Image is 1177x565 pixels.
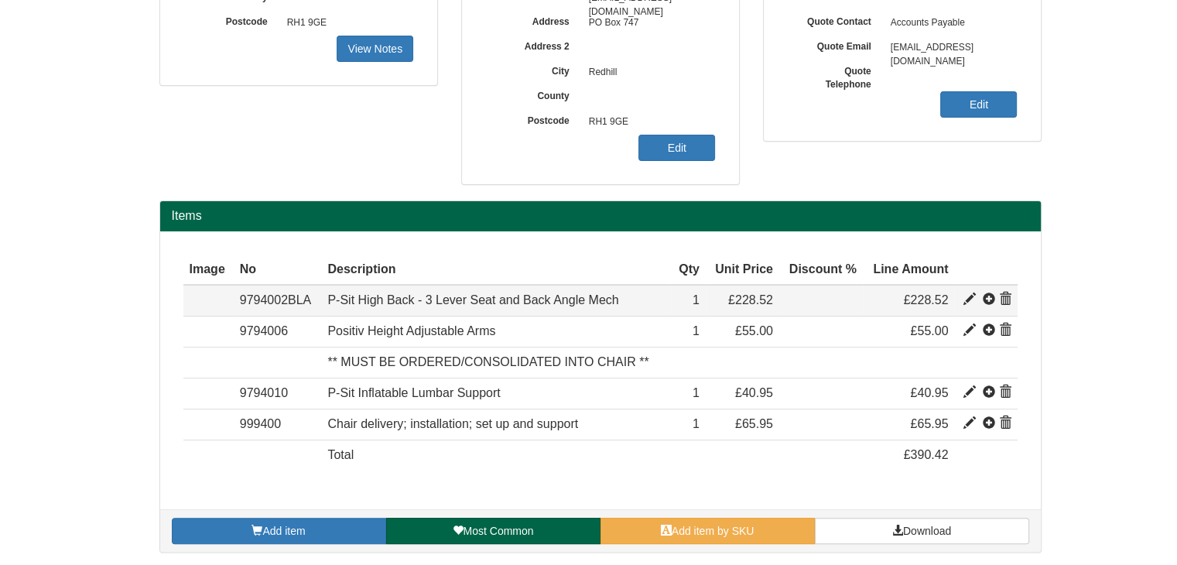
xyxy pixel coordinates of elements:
span: [EMAIL_ADDRESS][DOMAIN_NAME] [883,36,1018,60]
span: Chair delivery; installation; set up and support [327,417,578,430]
span: Most Common [463,525,533,537]
td: 9794010 [234,378,322,409]
th: Qty [671,255,706,286]
span: Add item by SKU [672,525,754,537]
a: Edit [638,135,715,161]
th: Description [321,255,671,286]
th: No [234,255,322,286]
label: Quote Telephone [787,60,883,91]
span: 1 [693,324,700,337]
a: Download [815,518,1029,544]
span: £40.95 [735,386,773,399]
label: Quote Email [787,36,883,53]
span: RH1 9GE [581,110,716,135]
td: 9794002BLA [234,285,322,316]
td: 999400 [234,409,322,440]
span: Accounts Payable [883,11,1018,36]
span: PO Box 747 [581,11,716,36]
a: Edit [940,91,1017,118]
span: ** MUST BE ORDERED/CONSOLIDATED INTO CHAIR ** [327,355,648,368]
label: Quote Contact [787,11,883,29]
span: P-Sit High Back - 3 Lever Seat and Back Angle Mech [327,293,618,306]
label: Postcode [183,11,279,29]
span: £65.95 [735,417,773,430]
span: RH1 9GE [279,11,414,36]
span: Download [903,525,951,537]
th: Discount % [779,255,863,286]
label: Address 2 [485,36,581,53]
a: View Notes [337,36,413,62]
span: £65.95 [910,417,948,430]
span: £55.00 [735,324,773,337]
span: 1 [693,293,700,306]
span: P-Sit Inflatable Lumbar Support [327,386,500,399]
span: £228.52 [728,293,773,306]
td: 9794006 [234,317,322,348]
label: City [485,60,581,78]
label: Postcode [485,110,581,128]
label: County [485,85,581,103]
th: Unit Price [706,255,779,286]
span: Redhill [581,60,716,85]
span: Add item [262,525,305,537]
th: Image [183,255,234,286]
span: 1 [693,386,700,399]
label: Address [485,11,581,29]
h2: Items [172,209,1029,223]
span: £390.42 [904,448,949,461]
span: Positiv Height Adjustable Arms [327,324,495,337]
span: £228.52 [904,293,949,306]
span: £55.00 [910,324,948,337]
td: Total [321,440,671,470]
span: 1 [693,417,700,430]
span: £40.95 [910,386,948,399]
th: Line Amount [863,255,955,286]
